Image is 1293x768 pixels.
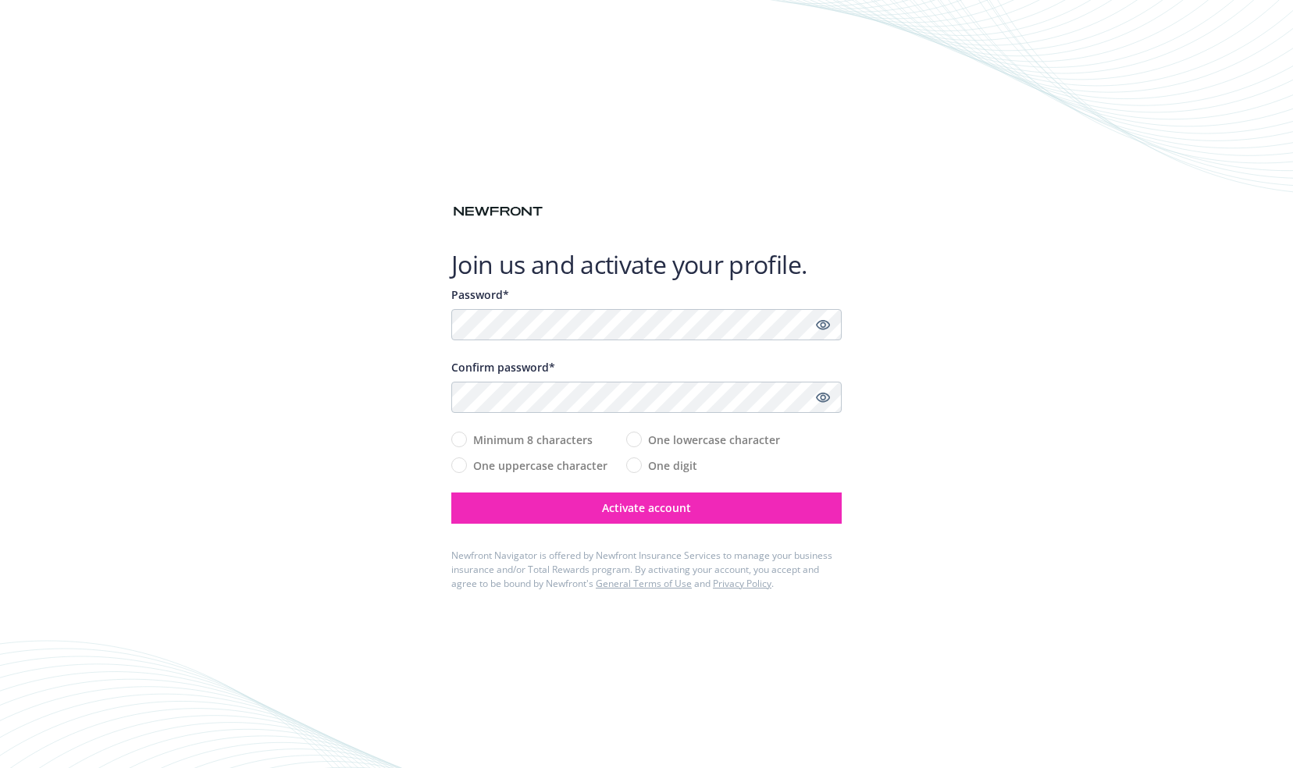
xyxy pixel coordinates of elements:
span: Confirm password* [451,360,555,375]
span: One digit [648,457,697,474]
h1: Join us and activate your profile. [451,249,842,280]
span: Activate account [602,500,691,515]
input: Enter a unique password... [451,309,842,340]
a: Privacy Policy [713,577,771,590]
a: General Terms of Use [596,577,692,590]
img: Newfront logo [451,203,545,220]
input: Confirm your unique password... [451,382,842,413]
button: Activate account [451,492,842,524]
a: Show password [814,388,832,407]
span: Minimum 8 characters [473,432,593,448]
span: One uppercase character [473,457,607,474]
span: One lowercase character [648,432,780,448]
a: Show password [814,315,832,334]
div: Newfront Navigator is offered by Newfront Insurance Services to manage your business insurance an... [451,549,842,591]
span: Password* [451,287,509,302]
